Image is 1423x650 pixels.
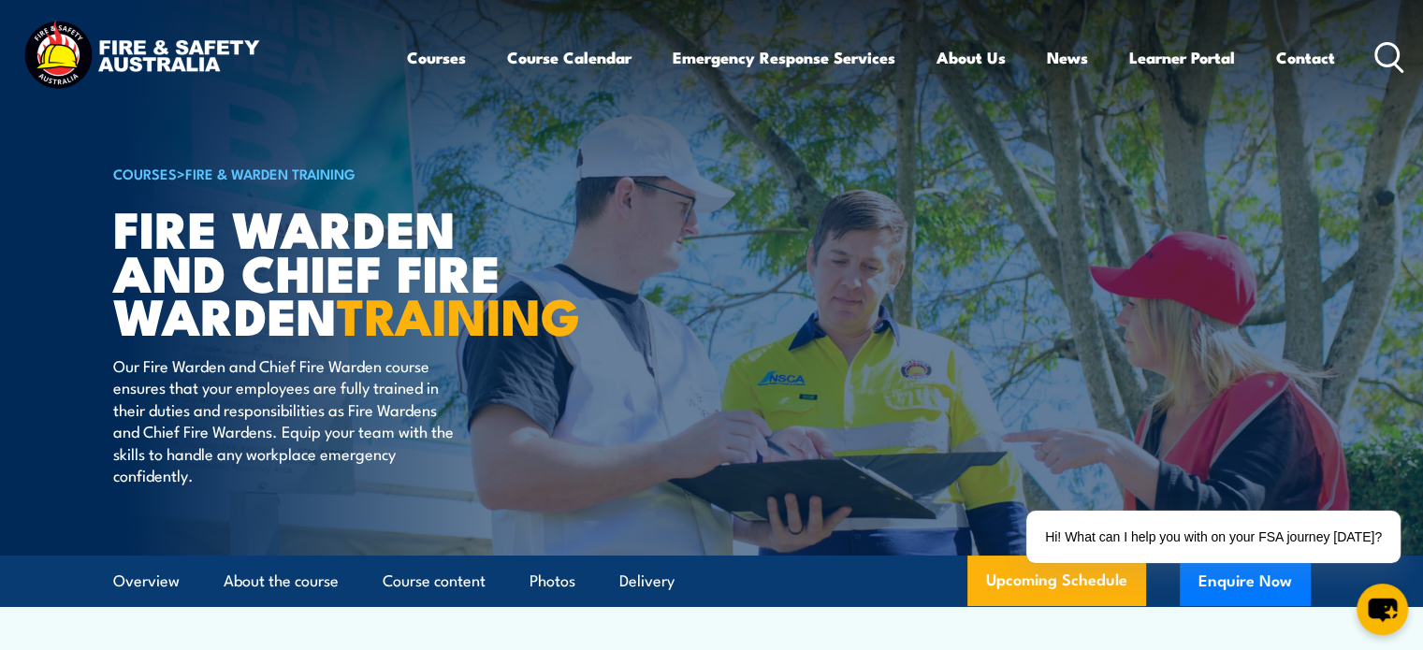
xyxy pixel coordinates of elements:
a: Course Calendar [507,33,632,82]
a: News [1047,33,1088,82]
button: Enquire Now [1180,556,1311,606]
a: Delivery [619,556,675,606]
a: Contact [1276,33,1335,82]
a: COURSES [113,163,177,183]
a: Overview [113,556,180,606]
div: Hi! What can I help you with on your FSA journey [DATE]? [1026,511,1401,563]
p: Our Fire Warden and Chief Fire Warden course ensures that your employees are fully trained in the... [113,354,455,485]
a: Fire & Warden Training [185,163,356,183]
a: Learner Portal [1129,33,1235,82]
a: Upcoming Schedule [967,556,1146,606]
a: Course content [383,556,486,606]
h1: Fire Warden and Chief Fire Warden [113,206,575,337]
a: Emergency Response Services [673,33,895,82]
a: About the course [224,556,339,606]
strong: TRAINING [337,275,580,353]
a: Courses [407,33,466,82]
h6: > [113,162,575,184]
a: Photos [530,556,575,606]
button: chat-button [1357,584,1408,635]
a: About Us [937,33,1006,82]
